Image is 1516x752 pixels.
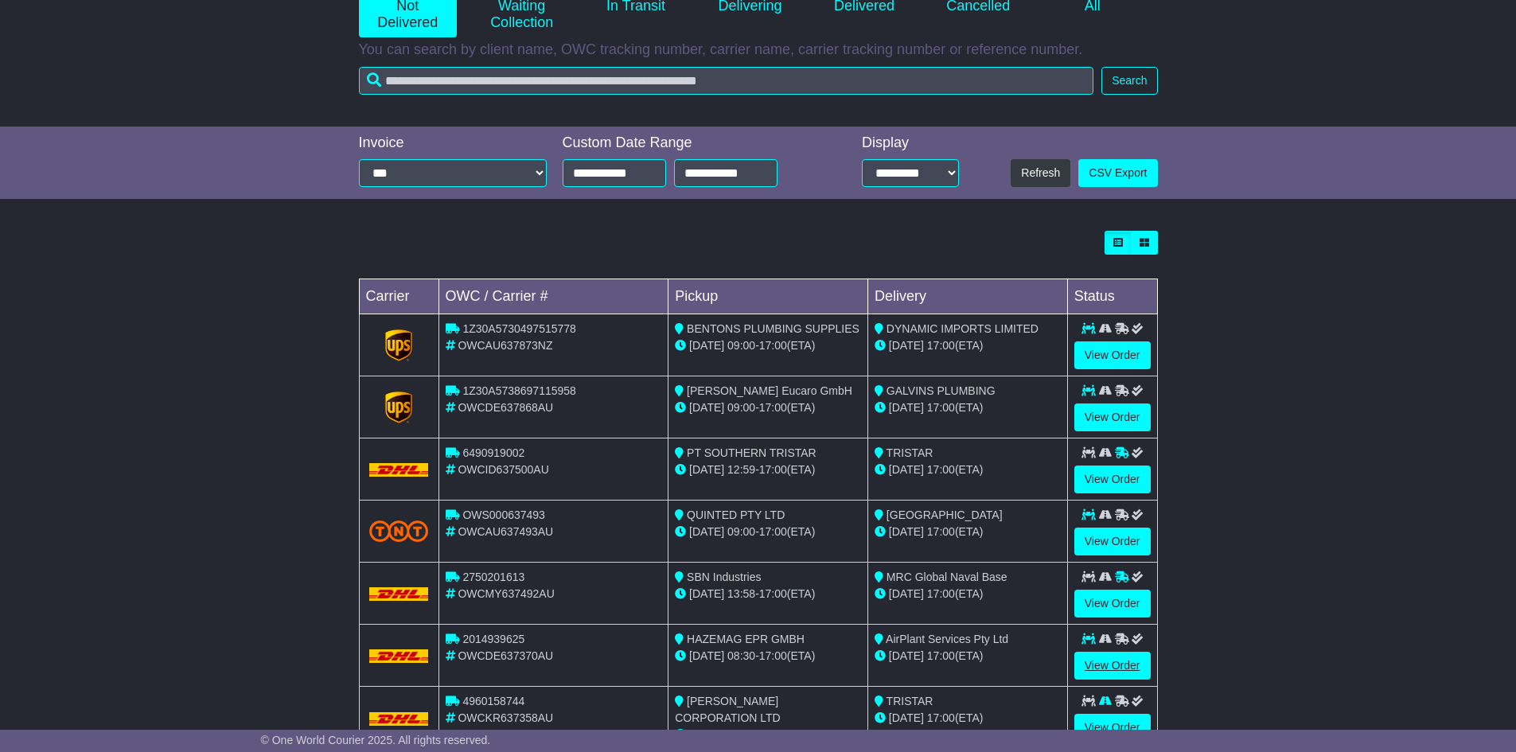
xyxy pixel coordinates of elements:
[261,734,491,746] span: © One World Courier 2025. All rights reserved.
[369,712,429,725] img: DHL.png
[727,339,755,352] span: 09:00
[689,587,724,600] span: [DATE]
[759,587,787,600] span: 17:00
[875,648,1061,664] div: (ETA)
[887,446,933,459] span: TRISTAR
[887,695,933,707] span: TRISTAR
[889,587,924,600] span: [DATE]
[889,339,924,352] span: [DATE]
[689,401,724,414] span: [DATE]
[927,649,955,662] span: 17:00
[1074,590,1151,618] a: View Order
[687,571,761,583] span: SBN Industries
[668,279,868,314] td: Pickup
[889,711,924,724] span: [DATE]
[875,462,1061,478] div: (ETA)
[687,446,816,459] span: PT SOUTHERN TRISTAR
[369,463,429,476] img: DHL.png
[462,633,524,645] span: 2014939625
[727,525,755,538] span: 09:00
[675,648,861,664] div: - (ETA)
[727,463,755,476] span: 12:59
[462,695,524,707] span: 4960158744
[875,399,1061,416] div: (ETA)
[687,322,859,335] span: BENTONS PLUMBING SUPPLIES
[438,279,668,314] td: OWC / Carrier #
[889,525,924,538] span: [DATE]
[675,695,781,724] span: [PERSON_NAME] CORPORATION LTD
[887,571,1007,583] span: MRC Global Naval Base
[369,649,429,662] img: DHL.png
[689,728,724,741] span: [DATE]
[359,134,547,152] div: Invoice
[927,711,955,724] span: 17:00
[727,401,755,414] span: 09:00
[887,384,996,397] span: GALVINS PLUMBING
[927,525,955,538] span: 17:00
[927,339,955,352] span: 17:00
[689,339,724,352] span: [DATE]
[875,337,1061,354] div: (ETA)
[385,329,412,361] img: GetCarrierServiceLogo
[359,41,1158,59] p: You can search by client name, OWC tracking number, carrier name, carrier tracking number or refe...
[1011,159,1070,187] button: Refresh
[875,524,1061,540] div: (ETA)
[458,525,553,538] span: OWCAU637493AU
[458,401,553,414] span: OWCDE637868AU
[1074,714,1151,742] a: View Order
[675,524,861,540] div: - (ETA)
[687,633,805,645] span: HAZEMAG EPR GMBH
[675,399,861,416] div: - (ETA)
[458,649,553,662] span: OWCDE637370AU
[675,337,861,354] div: - (ETA)
[1074,528,1151,555] a: View Order
[887,322,1039,335] span: DYNAMIC IMPORTS LIMITED
[727,587,755,600] span: 13:58
[689,525,724,538] span: [DATE]
[759,401,787,414] span: 17:00
[927,463,955,476] span: 17:00
[1074,341,1151,369] a: View Order
[1067,279,1157,314] td: Status
[759,728,787,741] span: 17:00
[675,727,861,743] div: - (ETA)
[1074,466,1151,493] a: View Order
[862,134,959,152] div: Display
[689,649,724,662] span: [DATE]
[462,508,545,521] span: OWS000637493
[1074,403,1151,431] a: View Order
[875,586,1061,602] div: (ETA)
[687,384,852,397] span: [PERSON_NAME] Eucaro GmbH
[462,322,575,335] span: 1Z30A5730497515778
[369,587,429,600] img: DHL.png
[458,587,554,600] span: OWCMY637492AU
[1078,159,1157,187] a: CSV Export
[759,463,787,476] span: 17:00
[927,401,955,414] span: 17:00
[675,462,861,478] div: - (ETA)
[759,525,787,538] span: 17:00
[385,392,412,423] img: GetCarrierServiceLogo
[889,649,924,662] span: [DATE]
[369,520,429,542] img: TNT_Domestic.png
[462,446,524,459] span: 6490919002
[563,134,818,152] div: Custom Date Range
[359,279,438,314] td: Carrier
[462,384,575,397] span: 1Z30A5738697115958
[889,401,924,414] span: [DATE]
[458,463,548,476] span: OWCID637500AU
[1101,67,1157,95] button: Search
[458,339,552,352] span: OWCAU637873NZ
[727,649,755,662] span: 08:30
[889,463,924,476] span: [DATE]
[675,586,861,602] div: - (ETA)
[687,508,785,521] span: QUINTED PTY LTD
[1074,652,1151,680] a: View Order
[458,711,553,724] span: OWCKR637358AU
[462,571,524,583] span: 2750201613
[867,279,1067,314] td: Delivery
[927,587,955,600] span: 17:00
[689,463,724,476] span: [DATE]
[727,728,755,741] span: 11:59
[887,508,1003,521] span: [GEOGRAPHIC_DATA]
